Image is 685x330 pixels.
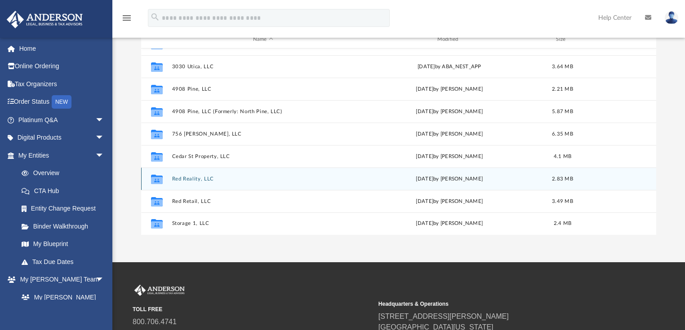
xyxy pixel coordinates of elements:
[552,199,573,204] span: 3.49 MB
[4,11,85,28] img: Anderson Advisors Platinum Portal
[6,146,118,164] a: My Entitiesarrow_drop_down
[52,95,71,109] div: NEW
[358,63,541,71] div: [DATE] by ABA_NEST_APP
[552,109,573,114] span: 5.87 MB
[378,300,618,308] small: Headquarters & Operations
[378,312,509,320] a: [STREET_ADDRESS][PERSON_NAME]
[172,86,354,92] button: 4908 Pine, LLC
[13,182,118,200] a: CTA Hub
[13,235,113,253] a: My Blueprint
[584,35,647,44] div: id
[6,57,118,75] a: Online Ordering
[172,64,354,70] button: 3030 Utica, LLC
[172,154,354,159] button: Cedar St Property, LLC
[544,35,580,44] div: Size
[358,153,541,161] div: [DATE] by [PERSON_NAME]
[6,40,118,57] a: Home
[13,217,118,235] a: Binder Walkthrough
[95,271,113,289] span: arrow_drop_down
[172,198,354,204] button: Red Retail, LLC
[358,198,541,206] div: [DATE] by [PERSON_NAME]
[13,253,118,271] a: Tax Due Dates
[172,131,354,137] button: 756 [PERSON_NAME], LLC
[145,35,167,44] div: id
[665,11,678,24] img: User Pic
[13,288,109,317] a: My [PERSON_NAME] Team
[6,93,118,111] a: Order StatusNEW
[95,129,113,147] span: arrow_drop_down
[552,176,573,181] span: 2.83 MB
[95,146,113,165] span: arrow_drop_down
[6,129,118,147] a: Digital Productsarrow_drop_down
[553,221,571,226] span: 2.4 MB
[172,221,354,227] button: Storage 1, LLC
[150,12,160,22] i: search
[172,109,354,114] button: 4908 Pine, LLC (Formerly: North Pine, LLC)
[13,164,118,182] a: Overview
[6,111,118,129] a: Platinum Q&Aarrow_drop_down
[552,64,573,69] span: 3.64 MB
[95,111,113,129] span: arrow_drop_down
[552,132,573,136] span: 6.35 MB
[121,17,132,23] a: menu
[358,108,541,116] div: [DATE] by [PERSON_NAME]
[552,87,573,92] span: 2.21 MB
[171,35,354,44] div: Name
[141,48,657,234] div: grid
[553,154,571,159] span: 4.1 MB
[358,175,541,183] div: [DATE] by [PERSON_NAME]
[172,176,354,182] button: Red Reality, LLC
[133,305,372,313] small: TOLL FREE
[133,318,177,326] a: 800.706.4741
[6,271,113,289] a: My [PERSON_NAME] Teamarrow_drop_down
[133,285,187,296] img: Anderson Advisors Platinum Portal
[121,13,132,23] i: menu
[6,75,118,93] a: Tax Organizers
[358,85,541,93] div: [DATE] by [PERSON_NAME]
[358,220,541,228] div: [DATE] by [PERSON_NAME]
[13,200,118,218] a: Entity Change Request
[358,35,540,44] div: Modified
[358,130,541,138] div: [DATE] by [PERSON_NAME]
